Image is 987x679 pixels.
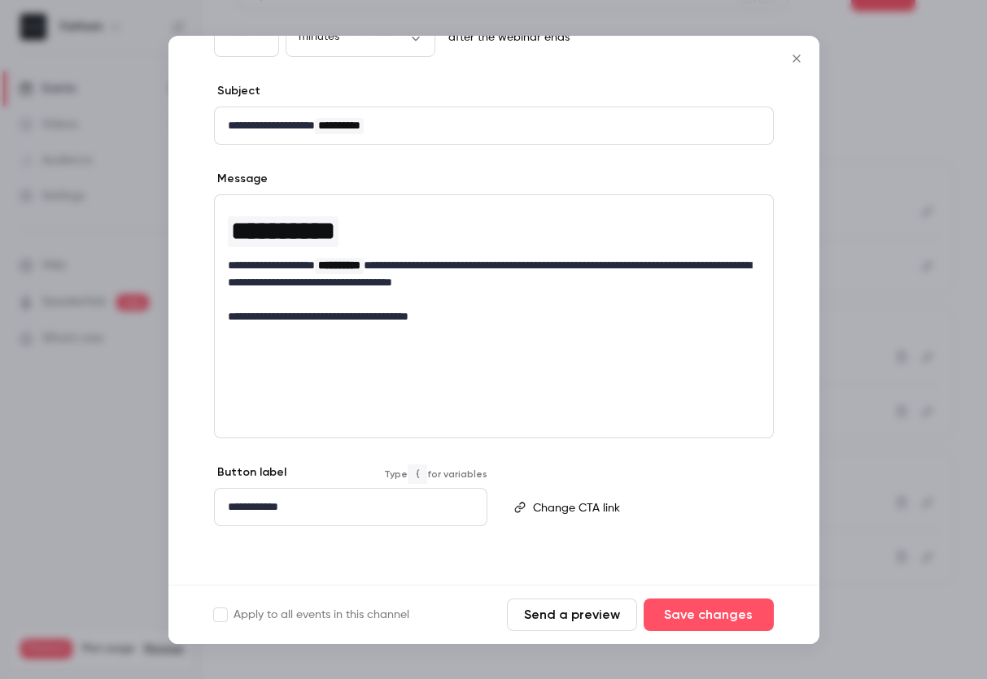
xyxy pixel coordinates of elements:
code: { [408,464,427,484]
div: editor [215,489,487,525]
button: Save changes [644,598,774,631]
label: Message [214,171,268,187]
button: Send a preview [507,598,637,631]
p: after the webinar ends [442,29,570,46]
label: Apply to all events in this channel [214,607,409,623]
button: Close [780,42,813,75]
div: editor [215,107,773,144]
label: Subject [214,83,260,99]
div: minutes [286,28,435,45]
label: Button label [214,464,286,481]
div: editor [526,489,772,526]
div: editor [215,195,773,335]
span: Type for variables [384,464,487,484]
